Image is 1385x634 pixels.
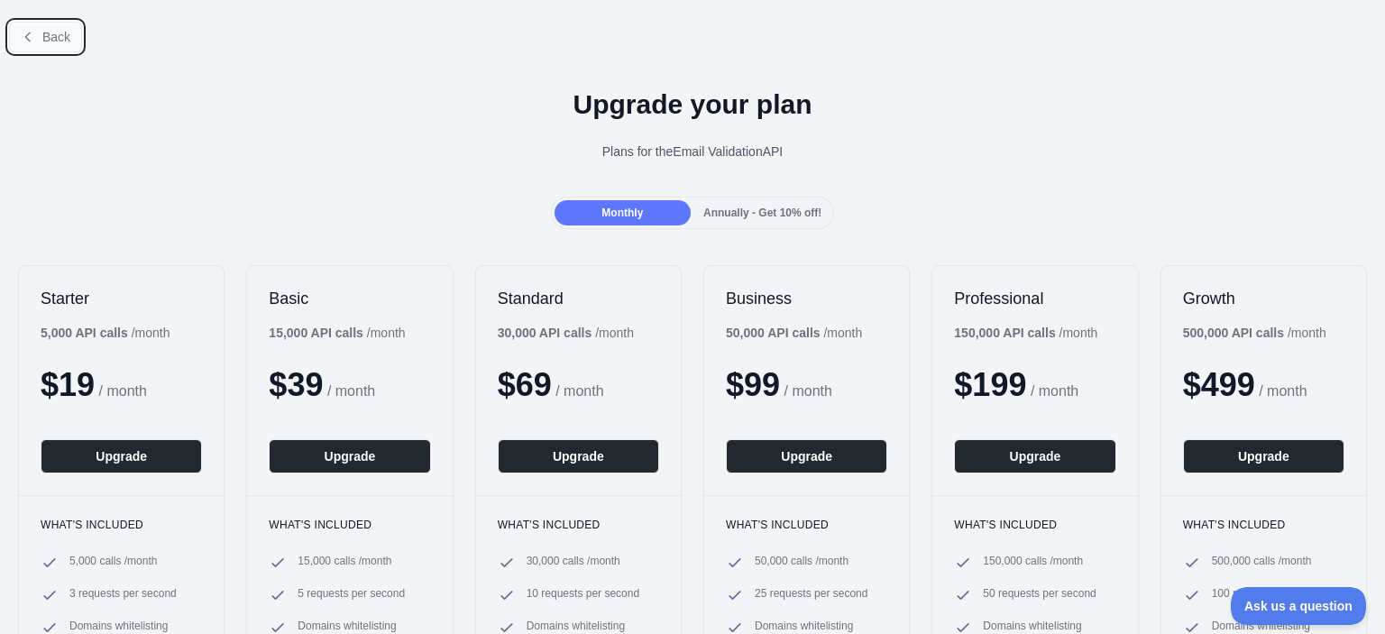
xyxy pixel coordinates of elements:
[498,366,552,403] span: $ 69
[726,326,821,340] b: 50,000 API calls
[1231,587,1367,625] iframe: Toggle Customer Support
[954,288,1115,309] h2: Professional
[498,288,659,309] h2: Standard
[726,288,887,309] h2: Business
[954,324,1097,342] div: / month
[726,324,862,342] div: / month
[1183,366,1255,403] span: $ 499
[954,366,1026,403] span: $ 199
[726,366,780,403] span: $ 99
[1183,324,1326,342] div: / month
[1183,288,1344,309] h2: Growth
[498,326,592,340] b: 30,000 API calls
[1183,326,1284,340] b: 500,000 API calls
[498,324,634,342] div: / month
[954,326,1055,340] b: 150,000 API calls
